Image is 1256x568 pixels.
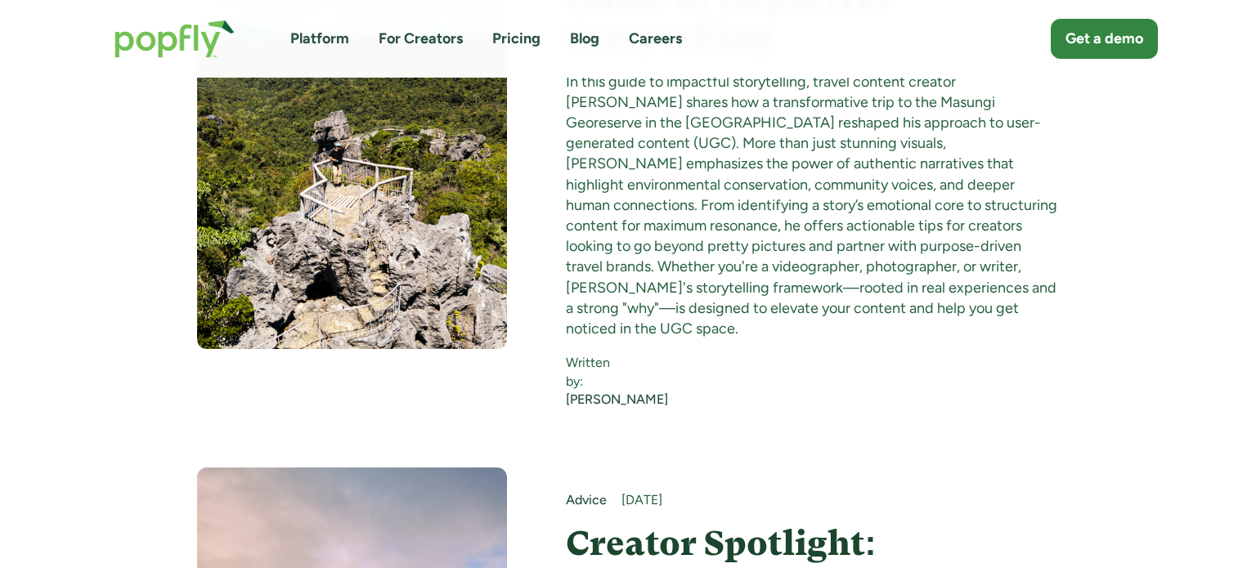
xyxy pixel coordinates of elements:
[43,42,166,57] div: 域名: [DOMAIN_NAME]
[26,42,39,57] img: website_grey.svg
[167,96,180,110] img: tab_keywords_by_traffic_grey.svg
[570,29,599,49] a: Blog
[46,26,80,39] div: v 4.0.25
[629,29,682,49] a: Careers
[185,98,269,109] div: 关键词（按流量）
[566,72,1060,340] div: In this guide to impactful storytelling, travel content creator [PERSON_NAME] shares how a transf...
[84,98,126,109] div: 域名概述
[621,491,1060,509] div: [DATE]
[492,29,541,49] a: Pricing
[379,29,463,49] a: For Creators
[1051,19,1158,59] a: Get a demo
[290,29,349,49] a: Platform
[566,491,607,509] a: Advice
[566,391,668,409] a: [PERSON_NAME]
[98,3,251,74] a: home
[66,96,79,110] img: tab_domain_overview_orange.svg
[566,354,668,391] div: Written by:
[26,26,39,39] img: logo_orange.svg
[1065,29,1143,49] div: Get a demo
